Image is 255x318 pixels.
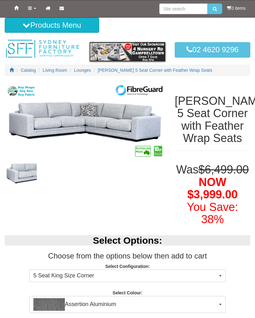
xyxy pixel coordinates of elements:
[5,39,80,59] img: Sydney Furniture Factory
[175,42,250,57] a: 02 4620 9296
[175,95,250,145] h1: [PERSON_NAME] 5 Seat Corner with Feather Wrap Seats
[98,68,212,73] a: [PERSON_NAME] 5 Seat Corner with Feather Wrap Seats
[33,272,218,280] span: 5 Seat King Size Corner
[43,68,67,73] a: Living Room
[33,298,65,311] img: Assertion Aluminium
[5,252,250,260] h3: Choose from the options below then add to cart
[113,290,143,295] strong: Select Colour:
[187,201,238,226] font: You Save: 38%
[74,68,91,73] a: Lounges
[33,298,218,311] span: Assertion Aluminium
[198,163,249,176] del: $6,499.00
[93,235,162,246] b: Select Options:
[90,42,165,61] img: showroom.gif
[227,5,246,11] li: 0 items
[5,18,99,33] button: Products Menu
[159,3,207,14] input: Site search
[21,68,36,73] a: Catalog
[29,296,226,313] button: Assertion AluminiumAssertion Aluminium
[105,264,150,269] strong: Select Configuration:
[175,163,250,226] h1: Was
[29,270,226,282] button: 5 Seat King Size Corner
[187,176,238,201] span: NOW $3,999.00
